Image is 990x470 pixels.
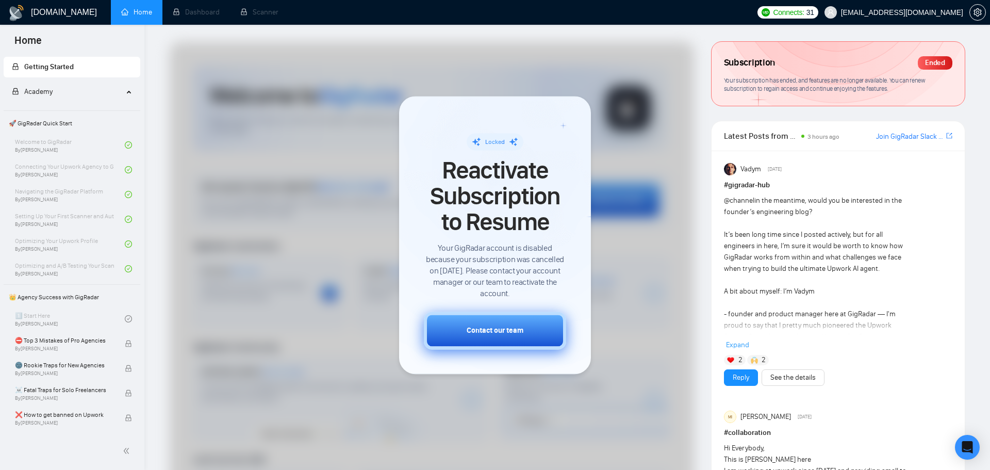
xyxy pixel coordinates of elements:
[424,157,566,235] span: Reactivate Subscription to Resume
[724,369,758,386] button: Reply
[727,356,734,364] img: ❤️
[969,4,986,21] button: setting
[5,113,139,134] span: 🚀 GigRadar Quick Start
[15,360,114,370] span: 🌚 Rookie Traps for New Agencies
[125,265,132,272] span: check-circle
[125,365,132,372] span: lock
[768,165,782,174] span: [DATE]
[807,133,839,140] span: 3 hours ago
[724,76,926,93] span: Your subscription has ended, and features are no longer available. You can renew subscription to ...
[724,163,736,175] img: Vadym
[762,355,766,365] span: 2
[12,87,53,96] span: Academy
[15,370,114,377] span: By [PERSON_NAME]
[424,312,566,349] button: Contact our team
[24,87,53,96] span: Academy
[125,340,132,347] span: lock
[15,335,114,346] span: ⛔ Top 3 Mistakes of Pro Agencies
[918,56,952,70] div: Ended
[24,62,74,71] span: Getting Started
[770,372,816,383] a: See the details
[733,372,749,383] a: Reply
[740,411,791,423] span: [PERSON_NAME]
[5,287,139,307] span: 👑 Agency Success with GigRadar
[8,5,25,21] img: logo
[773,7,804,18] span: Connects:
[827,9,834,16] span: user
[125,166,132,173] span: check-circle
[724,129,799,142] span: Latest Posts from the GigRadar Community
[15,346,114,352] span: By [PERSON_NAME]
[970,8,985,17] span: setting
[15,385,114,395] span: ☠️ Fatal Traps for Solo Freelancers
[12,88,19,95] span: lock
[6,33,50,55] span: Home
[424,242,566,299] span: Your GigRadar account is disabled because your subscription was cancelled on [DATE]. Please conta...
[125,191,132,198] span: check-circle
[724,54,775,72] span: Subscription
[724,196,754,205] span: @channel
[740,164,761,175] span: Vadym
[946,132,952,140] span: export
[751,356,758,364] img: 🙌
[798,412,812,422] span: [DATE]
[15,420,114,426] span: By [PERSON_NAME]
[724,427,952,439] h1: # collaboration
[125,141,132,149] span: check-circle
[724,411,736,423] div: MI
[726,341,749,349] span: Expand
[4,57,140,77] li: Getting Started
[15,410,114,420] span: ❌ How to get banned on Upwork
[806,7,814,18] span: 31
[125,414,132,422] span: lock
[125,390,132,397] span: lock
[946,131,952,141] a: export
[125,240,132,248] span: check-circle
[121,8,152,17] a: homeHome
[15,395,114,401] span: By [PERSON_NAME]
[125,216,132,223] span: check-circle
[738,355,742,365] span: 2
[876,131,944,142] a: Join GigRadar Slack Community
[467,325,523,336] div: Contact our team
[762,369,824,386] button: See the details
[12,63,19,70] span: lock
[123,446,133,456] span: double-left
[724,180,952,191] h1: # gigradar-hub
[125,315,132,322] span: check-circle
[969,8,986,17] a: setting
[762,8,770,17] img: upwork-logo.png
[955,435,980,460] div: Open Intercom Messenger
[485,138,505,145] span: Locked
